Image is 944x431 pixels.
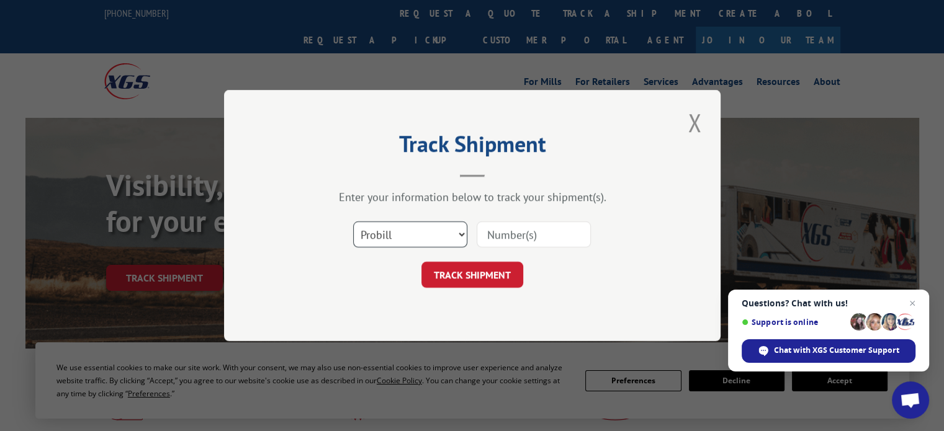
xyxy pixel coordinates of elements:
[477,221,591,247] input: Number(s)
[742,339,915,363] span: Chat with XGS Customer Support
[684,105,705,140] button: Close modal
[421,262,523,288] button: TRACK SHIPMENT
[892,381,929,419] a: Open chat
[742,318,846,327] span: Support is online
[742,298,915,308] span: Questions? Chat with us!
[286,190,659,204] div: Enter your information below to track your shipment(s).
[774,345,899,356] span: Chat with XGS Customer Support
[286,135,659,159] h2: Track Shipment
